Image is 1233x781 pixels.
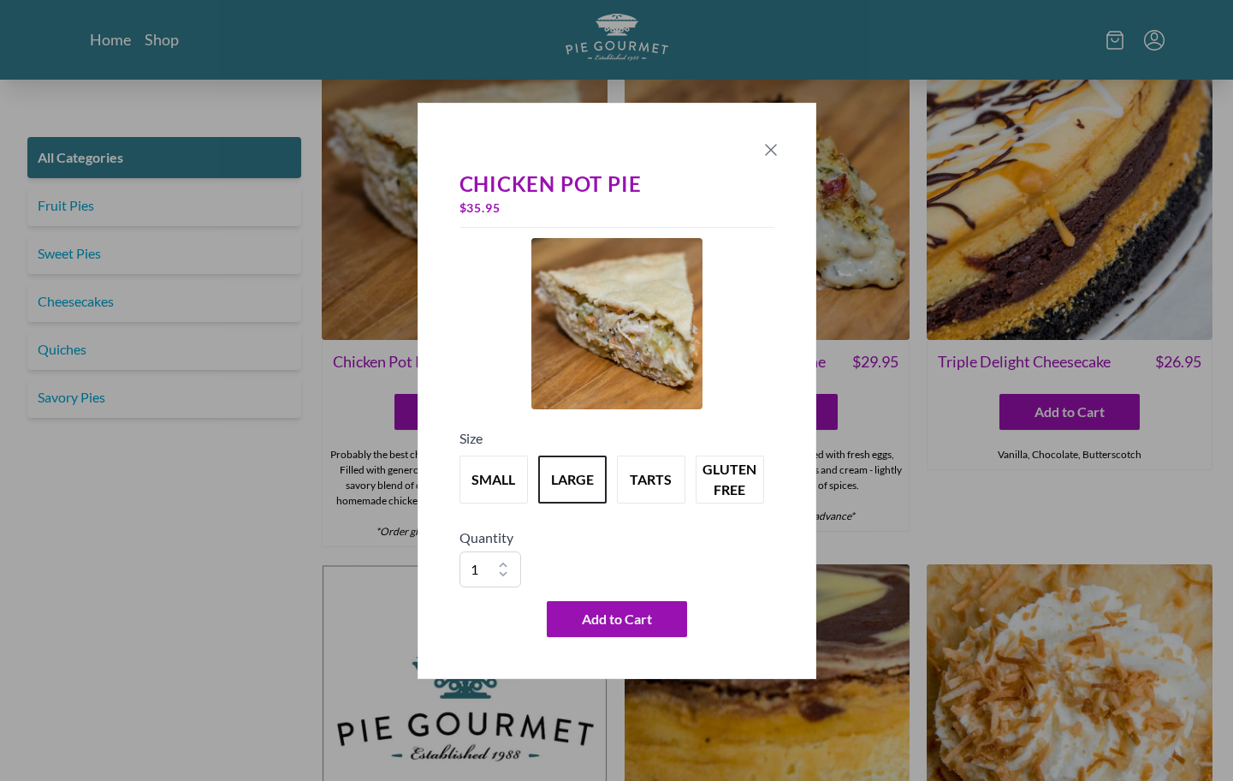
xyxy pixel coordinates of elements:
[761,140,781,160] button: Close panel
[459,456,528,504] button: Variant Swatch
[531,238,702,414] a: Product Image
[459,172,774,196] div: Chicken Pot Pie
[617,456,685,504] button: Variant Swatch
[531,238,702,409] img: Product Image
[459,428,774,449] h5: Size
[459,528,774,548] h5: Quantity
[538,456,607,504] button: Variant Swatch
[696,456,764,504] button: Variant Swatch
[547,601,687,637] button: Add to Cart
[582,609,652,629] span: Add to Cart
[459,196,774,220] div: $ 35.95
